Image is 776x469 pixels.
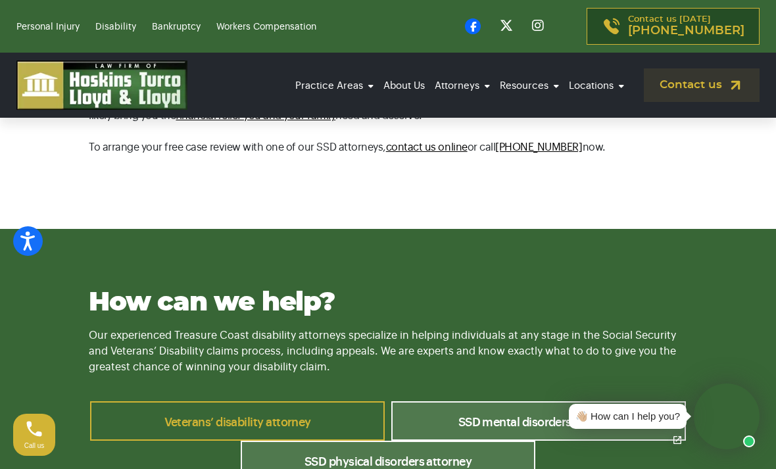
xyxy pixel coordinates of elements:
span: Call us [24,442,45,449]
a: Disability [95,22,136,32]
p: To arrange your free case review with one of our SSD attorneys, or call now. [89,138,687,157]
a: Bankruptcy [152,22,201,32]
a: Locations [566,68,627,104]
a: Veterans’ disability attorney [90,401,385,441]
span: [PHONE_NUMBER] [628,24,744,37]
a: Contact us [DATE][PHONE_NUMBER] [587,8,760,45]
a: [PHONE_NUMBER] [495,142,582,153]
a: Personal Injury [16,22,80,32]
a: Contact us [644,68,760,102]
a: About Us [380,68,428,104]
div: 👋🏼 How can I help you? [575,409,680,424]
p: Contact us [DATE] [628,15,744,37]
p: Our experienced Treasure Coast disability attorneys specialize in helping individuals at any stag... [89,328,687,375]
a: Workers Compensation [216,22,316,32]
img: logo [16,61,187,110]
a: Open chat [664,426,691,454]
a: SSD mental disorders attorney [391,401,686,441]
a: Resources [497,68,562,104]
h2: How can we help? [89,288,687,318]
a: Attorneys [431,68,493,104]
a: Practice Areas [292,68,377,104]
a: contact us online [386,142,468,153]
